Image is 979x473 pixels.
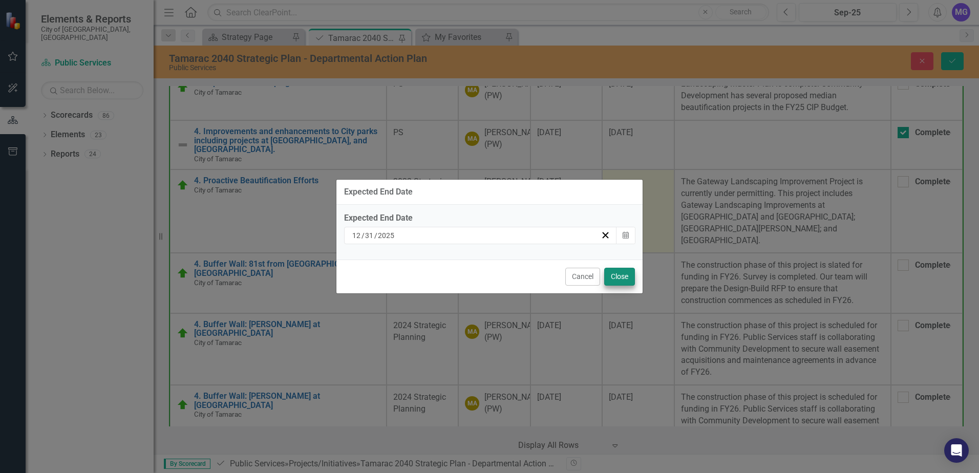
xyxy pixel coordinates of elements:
span: / [361,231,365,240]
div: Open Intercom Messenger [944,438,969,463]
div: Expected End Date [344,212,635,224]
div: Expected End Date [344,187,413,197]
button: Close [604,268,635,286]
button: Cancel [565,268,600,286]
span: / [374,231,377,240]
